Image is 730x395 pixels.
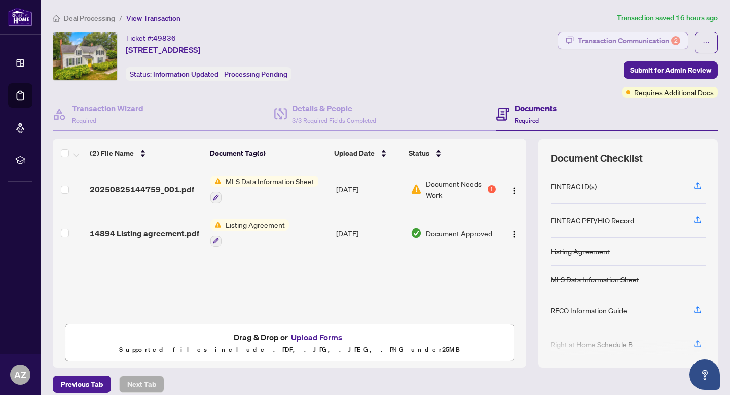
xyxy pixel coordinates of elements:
[506,225,522,241] button: Logo
[292,117,376,124] span: 3/3 Required Fields Completed
[64,14,115,23] span: Deal Processing
[126,14,180,23] span: View Transaction
[426,227,492,239] span: Document Approved
[90,183,194,195] span: 20250825144759_001.pdf
[411,184,422,195] img: Document Status
[61,376,103,392] span: Previous Tab
[90,148,134,159] span: (2) File Name
[153,34,176,43] span: 49836
[703,39,710,46] span: ellipsis
[551,181,597,192] div: FINTRAC ID(s)
[288,331,345,344] button: Upload Forms
[551,339,633,350] div: Right at Home Schedule B
[65,324,514,362] span: Drag & Drop orUpload FormsSupported files include .PDF, .JPG, .JPEG, .PNG under25MB
[506,181,522,197] button: Logo
[206,139,331,168] th: Document Tag(s)
[510,230,518,238] img: Logo
[426,178,486,201] span: Document Needs Work
[210,176,318,203] button: Status IconMLS Data Information Sheet
[409,148,429,159] span: Status
[210,219,222,231] img: Status Icon
[222,176,318,187] span: MLS Data Information Sheet
[210,219,289,247] button: Status IconListing Agreement
[558,32,688,49] button: Transaction Communication2
[551,246,610,257] div: Listing Agreement
[153,70,287,79] span: Information Updated - Processing Pending
[86,139,206,168] th: (2) File Name
[53,376,111,393] button: Previous Tab
[617,12,718,24] article: Transaction saved 16 hours ago
[551,305,627,316] div: RECO Information Guide
[126,44,200,56] span: [STREET_ADDRESS]
[510,187,518,195] img: Logo
[332,211,407,255] td: [DATE]
[551,215,634,226] div: FINTRAC PEP/HIO Record
[578,32,680,49] div: Transaction Communication
[72,117,96,124] span: Required
[515,102,557,114] h4: Documents
[72,102,143,114] h4: Transaction Wizard
[210,176,222,187] img: Status Icon
[71,344,507,356] p: Supported files include .PDF, .JPG, .JPEG, .PNG under 25 MB
[119,12,122,24] li: /
[405,139,497,168] th: Status
[330,139,404,168] th: Upload Date
[634,87,714,98] span: Requires Additional Docs
[126,67,291,81] div: Status:
[334,148,375,159] span: Upload Date
[332,168,407,211] td: [DATE]
[551,274,639,285] div: MLS Data Information Sheet
[119,376,164,393] button: Next Tab
[624,61,718,79] button: Submit for Admin Review
[90,227,199,239] span: 14894 Listing agreement.pdf
[53,15,60,22] span: home
[8,8,32,26] img: logo
[126,32,176,44] div: Ticket #:
[630,62,711,78] span: Submit for Admin Review
[488,185,496,193] div: 1
[515,117,539,124] span: Required
[689,359,720,390] button: Open asap
[53,32,117,80] img: IMG-40761589_1.jpg
[292,102,376,114] h4: Details & People
[234,331,345,344] span: Drag & Drop or
[551,151,643,166] span: Document Checklist
[222,219,289,231] span: Listing Agreement
[14,368,26,382] span: AZ
[411,227,422,239] img: Document Status
[671,36,680,45] div: 2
